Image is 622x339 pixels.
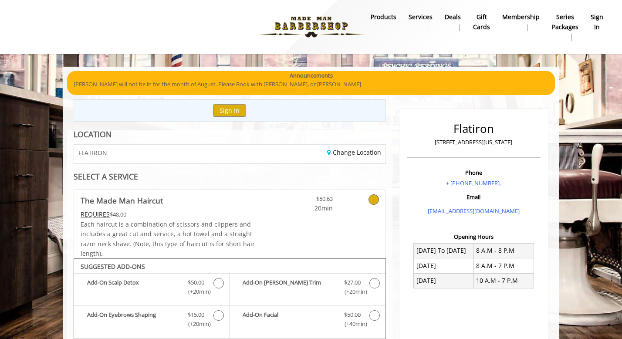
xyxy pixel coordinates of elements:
[81,210,110,218] span: This service needs some Advance to be paid before we block your appointment
[339,319,365,329] span: (+40min )
[414,273,474,288] td: [DATE]
[371,12,396,22] b: products
[234,278,381,298] label: Add-On Beard Trim
[409,138,538,147] p: [STREET_ADDRESS][US_STATE]
[591,12,603,32] b: sign in
[467,11,496,43] a: Gift cardsgift cards
[78,310,225,331] label: Add-On Eyebrows Shaping
[445,12,461,22] b: Deals
[243,278,335,296] b: Add-On [PERSON_NAME] Trim
[188,278,204,287] span: $50.00
[74,80,548,89] p: [PERSON_NAME] will not be in for the month of August. Please Book with [PERSON_NAME], or [PERSON_...
[552,12,578,32] b: Series packages
[407,234,541,240] h3: Opening Hours
[473,12,490,32] b: gift cards
[344,278,361,287] span: $27.00
[188,310,204,319] span: $15.00
[428,207,520,215] a: [EMAIL_ADDRESS][DOMAIN_NAME]
[402,11,439,34] a: ServicesServices
[473,243,534,258] td: 8 A.M - 8 P.M
[81,220,255,258] span: Each haircut is a combination of scissors and clippers and includes a great cut and service, a ho...
[183,287,209,296] span: (+20min )
[281,190,333,213] a: $50.63
[502,12,540,22] b: Membership
[234,310,381,331] label: Add-On Facial
[74,173,386,181] div: SELECT A SERVICE
[81,262,145,271] b: SUGGESTED ADD-ONS
[183,319,209,329] span: (+20min )
[409,12,433,22] b: Services
[78,149,107,156] span: FLATIRON
[409,169,538,176] h3: Phone
[290,71,333,80] b: Announcements
[496,11,546,34] a: MembershipMembership
[81,194,163,207] b: The Made Man Haircut
[473,258,534,273] td: 8 A.M - 7 P.M
[585,11,609,34] a: sign insign in
[243,310,335,329] b: Add-On Facial
[87,278,179,296] b: Add-On Scalp Detox
[365,11,402,34] a: Productsproducts
[439,11,467,34] a: DealsDeals
[344,310,361,319] span: $50.00
[409,194,538,200] h3: Email
[409,122,538,135] h2: Flatiron
[327,148,381,156] a: Change Location
[414,258,474,273] td: [DATE]
[339,287,365,296] span: (+20min )
[78,278,225,298] label: Add-On Scalp Detox
[473,273,534,288] td: 10 A.M - 7 P.M
[281,203,333,213] span: 20min
[87,310,179,329] b: Add-On Eyebrows Shaping
[251,3,371,51] img: Made Man Barbershop logo
[546,11,585,43] a: Series packagesSeries packages
[213,104,246,117] button: Sign In
[446,179,501,187] a: + [PHONE_NUMBER].
[81,210,256,219] div: $48.00
[74,129,112,139] b: LOCATION
[414,243,474,258] td: [DATE] To [DATE]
